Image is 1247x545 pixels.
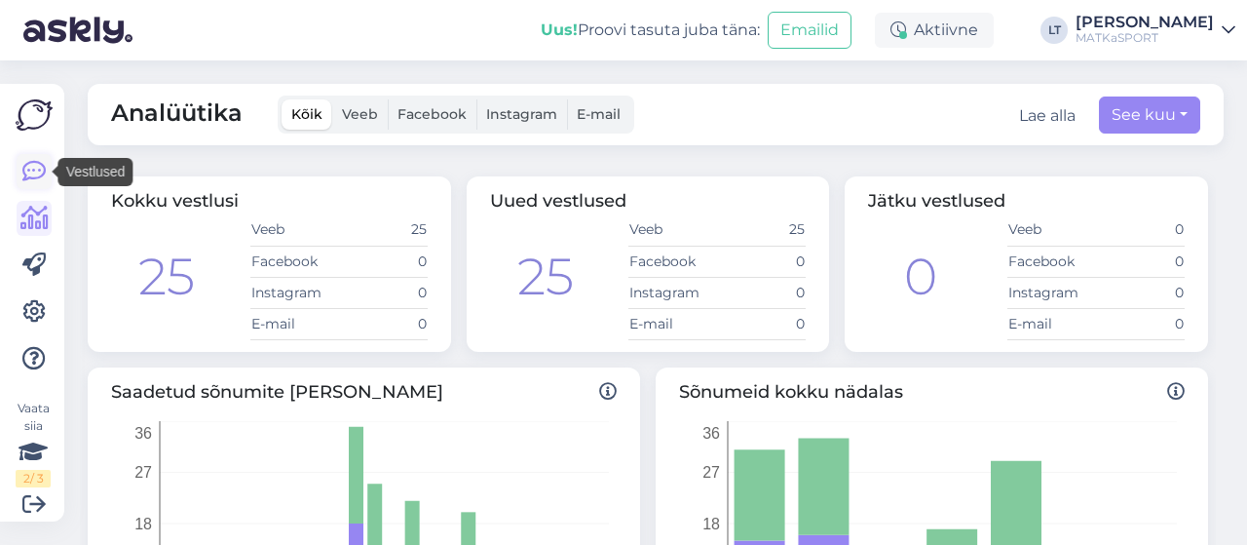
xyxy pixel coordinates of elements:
[1007,214,1096,246] td: Veeb
[342,105,378,123] span: Veeb
[628,214,717,246] td: Veeb
[628,246,717,277] td: Facebook
[1076,30,1214,46] div: MATKaSPORT
[1019,104,1076,128] button: Lae alla
[134,424,152,441] tspan: 36
[16,470,51,487] div: 2 / 3
[702,464,720,481] tspan: 27
[111,379,617,406] span: Saadetud sõnumite [PERSON_NAME]
[339,246,428,277] td: 0
[134,464,152,481] tspan: 27
[1096,214,1185,246] td: 0
[702,424,720,441] tspan: 36
[397,105,467,123] span: Facebook
[717,308,806,339] td: 0
[702,515,720,531] tspan: 18
[16,99,53,131] img: Askly Logo
[111,190,239,212] span: Kokku vestlusi
[291,105,322,123] span: Kõik
[541,19,760,42] div: Proovi tasuta juba täna:
[1096,277,1185,308] td: 0
[486,105,557,123] span: Instagram
[1040,17,1068,44] div: LT
[628,308,717,339] td: E-mail
[904,239,937,315] div: 0
[1007,246,1096,277] td: Facebook
[250,214,339,246] td: Veeb
[868,190,1005,212] span: Jätku vestlused
[250,277,339,308] td: Instagram
[1007,308,1096,339] td: E-mail
[717,246,806,277] td: 0
[58,158,133,186] div: Vestlused
[717,214,806,246] td: 25
[134,515,152,531] tspan: 18
[1099,97,1200,134] button: See kuu
[517,239,574,315] div: 25
[628,277,717,308] td: Instagram
[1076,15,1235,46] a: [PERSON_NAME]MATKaSPORT
[339,277,428,308] td: 0
[250,246,339,277] td: Facebook
[1096,246,1185,277] td: 0
[250,308,339,339] td: E-mail
[138,239,195,315] div: 25
[339,214,428,246] td: 25
[717,277,806,308] td: 0
[1076,15,1214,30] div: [PERSON_NAME]
[339,308,428,339] td: 0
[1096,308,1185,339] td: 0
[490,190,626,212] span: Uued vestlused
[111,96,243,134] span: Analüütika
[679,379,1185,406] span: Sõnumeid kokku nädalas
[768,12,851,49] button: Emailid
[16,400,51,487] div: Vaata siia
[1007,277,1096,308] td: Instagram
[541,20,578,39] b: Uus!
[875,13,994,48] div: Aktiivne
[577,105,621,123] span: E-mail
